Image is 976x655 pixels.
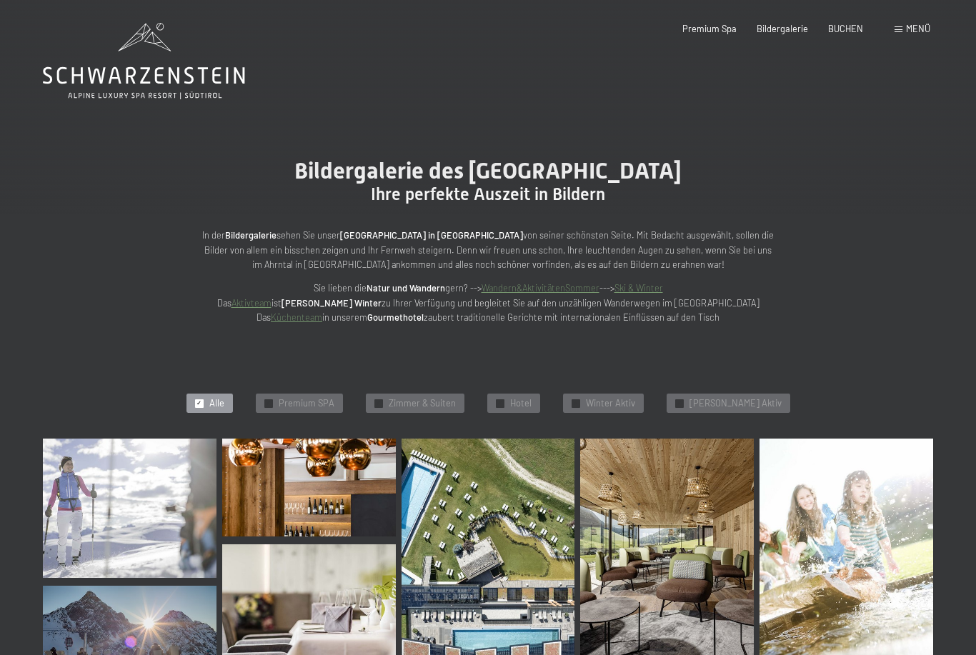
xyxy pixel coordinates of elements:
[573,399,578,407] span: ✓
[828,23,863,34] a: BUCHEN
[906,23,930,34] span: Menü
[389,397,456,410] span: Zimmer & Suiten
[209,397,224,410] span: Alle
[497,399,502,407] span: ✓
[282,297,382,309] strong: [PERSON_NAME] Winter
[677,399,682,407] span: ✓
[231,297,272,309] a: Aktivteam
[43,439,216,577] img: Bildergalerie
[196,399,201,407] span: ✓
[682,23,737,34] a: Premium Spa
[340,229,523,241] strong: [GEOGRAPHIC_DATA] in [GEOGRAPHIC_DATA]
[271,311,322,323] a: Küchenteam
[222,439,396,536] img: Bildergalerie
[266,399,271,407] span: ✓
[482,282,599,294] a: Wandern&AktivitätenSommer
[689,397,782,410] span: [PERSON_NAME] Aktiv
[580,439,754,655] img: Wellnesshotels - Lounge - Sitzplatz - Ahrntal
[376,399,381,407] span: ✓
[367,311,424,323] strong: Gourmethotel
[757,23,808,34] a: Bildergalerie
[202,228,774,271] p: In der sehen Sie unser von seiner schönsten Seite. Mit Bedacht ausgewählt, sollen die Bilder von ...
[371,184,605,204] span: Ihre perfekte Auszeit in Bildern
[586,397,635,410] span: Winter Aktiv
[614,282,663,294] a: Ski & Winter
[510,397,532,410] span: Hotel
[279,397,334,410] span: Premium SPA
[225,229,277,241] strong: Bildergalerie
[202,281,774,324] p: Sie lieben die gern? --> ---> Das ist zu Ihrer Verfügung und begleitet Sie auf den unzähligen Wan...
[367,282,445,294] strong: Natur und Wandern
[294,157,682,184] span: Bildergalerie des [GEOGRAPHIC_DATA]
